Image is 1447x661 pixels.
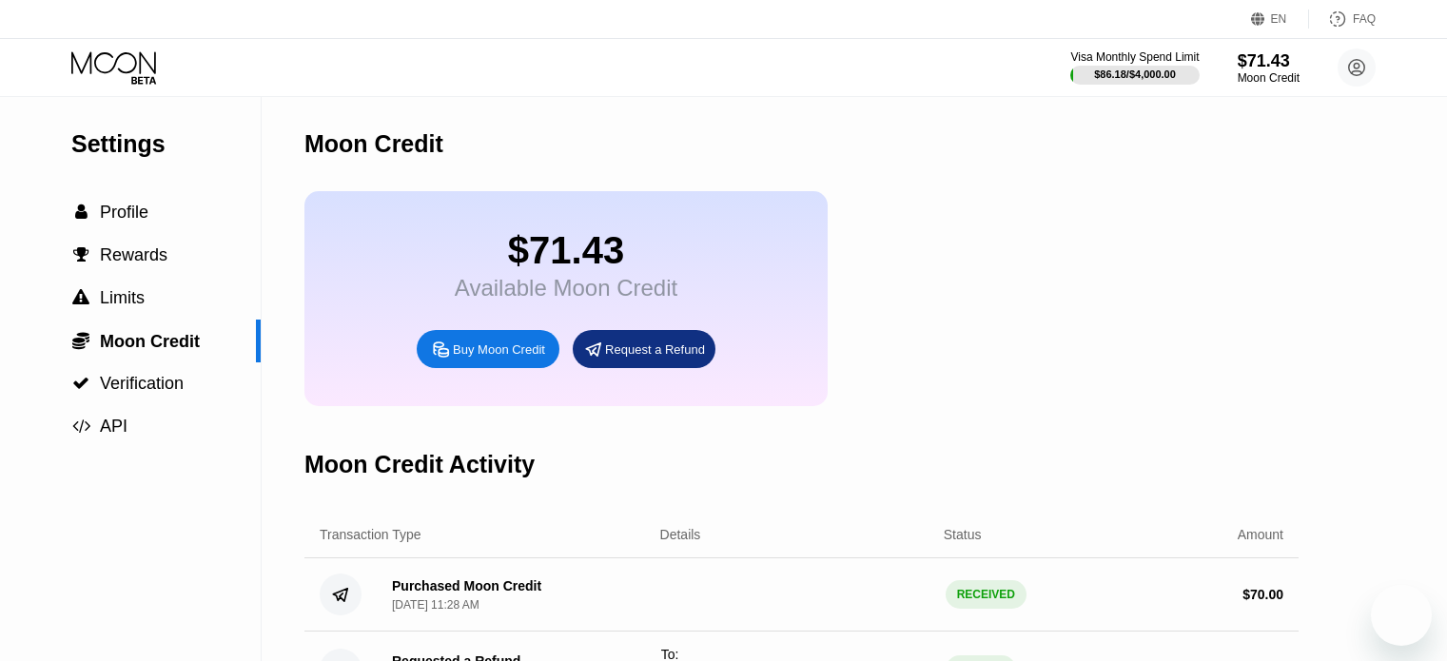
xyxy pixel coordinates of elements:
iframe: Button to launch messaging window, conversation in progress [1371,585,1432,646]
div: RECEIVED [946,580,1027,609]
span:  [75,204,88,221]
span:  [72,289,89,306]
span: Limits [100,288,145,307]
div: Status [944,527,982,542]
span:  [72,331,89,350]
span: Moon Credit [100,332,200,351]
div: Moon Credit [1238,71,1300,85]
div: Purchased Moon Credit [392,578,541,593]
div: $71.43 [1238,51,1300,71]
div:  [71,375,90,392]
div: Details [660,527,701,542]
div: Amount [1238,527,1283,542]
div: Request a Refund [605,341,705,358]
div: Settings [71,130,261,158]
div:  [71,331,90,350]
div: $71.43 [455,229,677,272]
div: Moon Credit [304,130,443,158]
div: Buy Moon Credit [453,341,545,358]
span: Verification [100,374,184,393]
div:  [71,246,90,263]
div: [DATE] 11:28 AM [392,598,479,612]
div: $ 70.00 [1242,587,1283,602]
div: Visa Monthly Spend Limit [1070,50,1199,64]
div: Moon Credit Activity [304,451,535,478]
div: Buy Moon Credit [417,330,559,368]
div: FAQ [1353,12,1376,26]
span:  [72,375,89,392]
div: $86.18 / $4,000.00 [1094,68,1176,80]
span: API [100,417,127,436]
div: Transaction Type [320,527,421,542]
div: Available Moon Credit [455,275,677,301]
div:  [71,204,90,221]
span: Rewards [100,245,167,264]
div: FAQ [1309,10,1376,29]
div: Request a Refund [573,330,715,368]
div:  [71,289,90,306]
span: Profile [100,203,148,222]
span:  [73,246,89,263]
div: Visa Monthly Spend Limit$86.18/$4,000.00 [1070,50,1199,85]
div:  [71,418,90,435]
div: EN [1271,12,1287,26]
span:  [72,418,90,435]
div: EN [1251,10,1309,29]
div: $71.43Moon Credit [1238,51,1300,85]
